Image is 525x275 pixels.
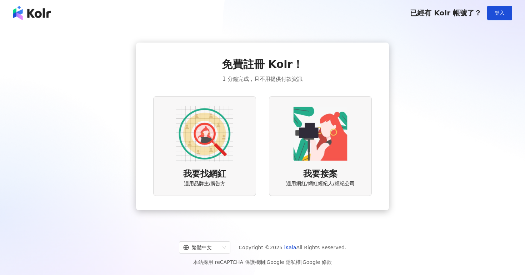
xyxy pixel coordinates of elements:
span: 1 分鐘完成，且不用提供付款資訊 [222,75,302,83]
button: 登入 [487,6,512,20]
span: 我要接案 [303,168,337,180]
span: 我要找網紅 [183,168,226,180]
img: logo [13,6,51,20]
a: Google 條款 [302,259,332,265]
span: | [301,259,302,265]
span: 已經有 Kolr 帳號了？ [410,9,481,17]
span: 登入 [495,10,505,16]
span: Copyright © 2025 All Rights Reserved. [239,243,346,252]
span: 免費註冊 Kolr！ [222,57,304,72]
a: Google 隱私權 [266,259,301,265]
span: 適用品牌主/廣告方 [184,180,226,187]
img: KOL identity option [292,105,349,162]
span: | [265,259,267,265]
img: AD identity option [176,105,233,162]
div: 繁體中文 [183,242,220,253]
a: iKala [284,245,296,250]
span: 本站採用 reCAPTCHA 保護機制 [193,258,331,266]
span: 適用網紅/網紅經紀人/經紀公司 [286,180,354,187]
